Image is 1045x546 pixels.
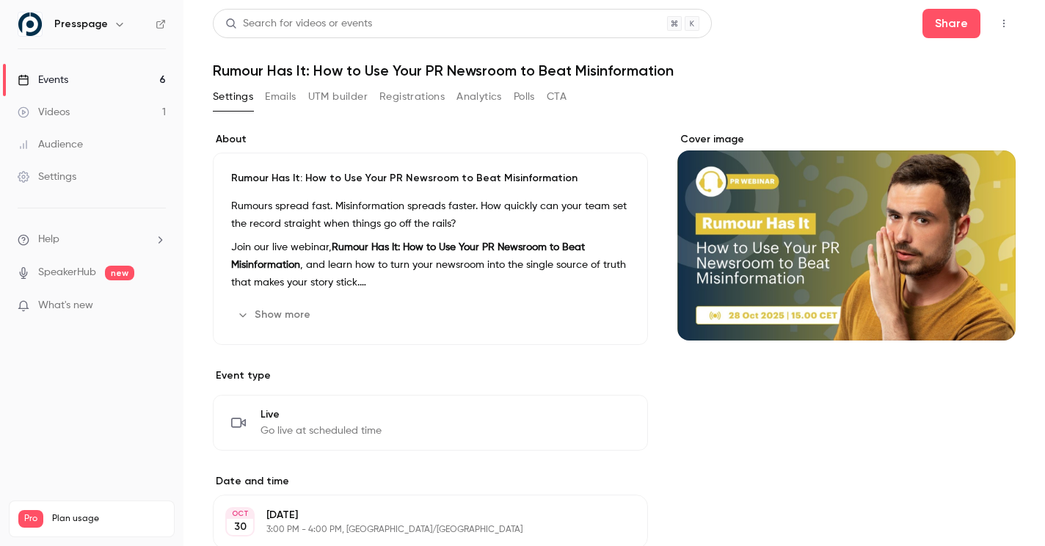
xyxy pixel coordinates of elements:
[677,132,1016,147] label: Cover image
[514,85,535,109] button: Polls
[308,85,368,109] button: UTM builder
[38,298,93,313] span: What's new
[379,85,445,109] button: Registrations
[18,510,43,528] span: Pro
[261,423,382,438] span: Go live at scheduled time
[231,303,319,327] button: Show more
[18,170,76,184] div: Settings
[234,520,247,534] p: 30
[213,368,648,383] p: Event type
[18,12,42,36] img: Presspage
[213,85,253,109] button: Settings
[261,407,382,422] span: Live
[231,239,630,291] p: Join our live webinar, , and learn how to turn your newsroom into the single source of truth that...
[105,266,134,280] span: new
[456,85,502,109] button: Analytics
[18,105,70,120] div: Videos
[547,85,567,109] button: CTA
[225,16,372,32] div: Search for videos or events
[54,17,108,32] h6: Presspage
[38,265,96,280] a: SpeakerHub
[18,73,68,87] div: Events
[213,474,648,489] label: Date and time
[231,242,585,270] strong: Rumour Has It: How to Use Your PR Newsroom to Beat Misinformation
[265,85,296,109] button: Emails
[18,137,83,152] div: Audience
[266,524,570,536] p: 3:00 PM - 4:00 PM, [GEOGRAPHIC_DATA]/[GEOGRAPHIC_DATA]
[18,232,166,247] li: help-dropdown-opener
[148,299,166,313] iframe: Noticeable Trigger
[227,509,253,519] div: OCT
[213,62,1016,79] h1: Rumour Has It: How to Use Your PR Newsroom to Beat Misinformation
[52,513,165,525] span: Plan usage
[922,9,980,38] button: Share
[231,171,630,186] p: Rumour Has It: How to Use Your PR Newsroom to Beat Misinformation
[266,508,570,523] p: [DATE]
[677,132,1016,341] section: Cover image
[231,197,630,233] p: Rumours spread fast. Misinformation spreads faster. How quickly can your team set the record stra...
[38,232,59,247] span: Help
[213,132,648,147] label: About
